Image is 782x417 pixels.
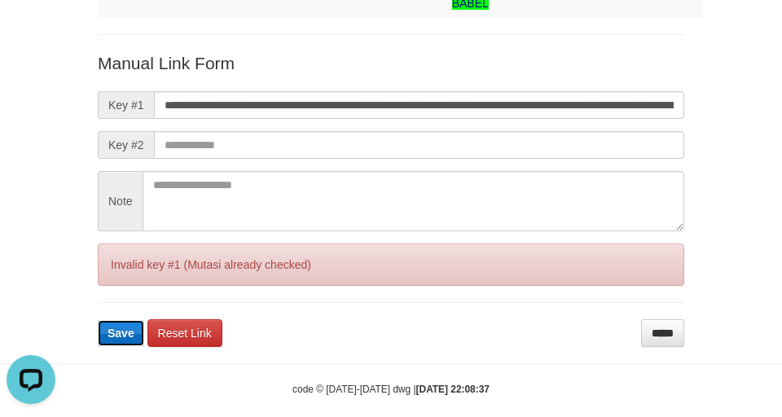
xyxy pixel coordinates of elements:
[98,51,684,75] p: Manual Link Form
[7,7,55,55] button: Open LiveChat chat widget
[98,244,684,286] div: Invalid key #1 (Mutasi already checked)
[158,327,212,340] span: Reset Link
[416,384,490,395] strong: [DATE] 22:08:37
[98,91,154,119] span: Key #1
[147,319,222,347] a: Reset Link
[98,171,143,231] span: Note
[98,131,154,159] span: Key #2
[292,384,490,395] small: code © [DATE]-[DATE] dwg |
[108,327,134,340] span: Save
[98,320,144,346] button: Save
